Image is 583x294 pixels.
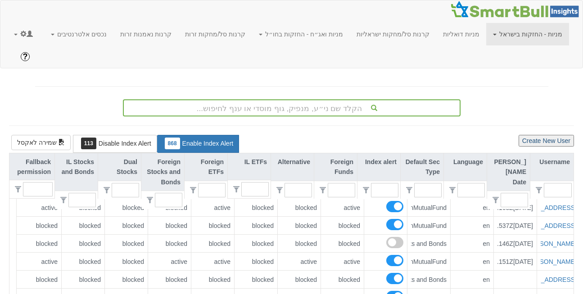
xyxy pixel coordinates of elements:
div: blocked [65,257,101,266]
div: Foreign ETFs [185,153,227,181]
span: 113 [81,138,96,149]
a: Create New User [519,137,574,144]
div: [DATE]T14:02:37.151Z [497,257,533,266]
div: IL Stocks and Bonds [411,239,447,248]
div: blocked [281,239,317,248]
div: en [454,239,490,248]
span: 868 [165,138,180,149]
div: blocked [238,257,274,266]
div: [DATE]T11:39:19.146Z [497,239,533,248]
div: IL Stocks and Bonds [55,153,98,191]
div: active [325,203,360,212]
div: Alternative [271,153,314,181]
div: הקלד שם ני״ע, מנפיק, גוף מוסדי או ענף לחיפוש... [124,100,460,116]
div: blocked [281,275,317,284]
a: ? [14,45,36,68]
div: blocked [281,221,317,230]
button: Create New User [519,135,574,147]
a: מניות - החזקות בישראל [486,23,569,45]
div: IL Stocks and Bonds [411,275,447,284]
div: blocked [152,221,187,230]
div: blocked [65,221,101,230]
div: blocked [20,221,58,230]
button: Enable Index Alert868 [157,135,240,153]
div: Fallback permission [9,153,54,191]
div: en [454,203,490,212]
div: blocked [238,203,274,212]
div: Index alert [357,153,400,181]
div: Dual Stocks [98,153,141,181]
button: שמירה לאקסל [11,135,71,150]
div: en [454,275,490,284]
div: Foreign Funds [314,153,357,181]
div: Language [444,153,487,181]
a: קרנות נאמנות זרות [113,23,179,45]
div: en [454,257,490,266]
a: קרנות סל/מחקות זרות [178,23,252,45]
a: מניות ואג״ח - החזקות בחו״ל [252,23,350,45]
div: active [20,203,58,212]
div: Foreign Stocks and Bonds [141,153,184,191]
div: Username [530,153,574,181]
div: [PERSON_NAME] Date [487,153,530,191]
div: blocked [108,221,144,230]
div: blocked [325,239,360,248]
div: active [325,257,360,266]
img: Smartbull [450,0,583,18]
div: blocked [108,203,144,212]
div: blocked [108,275,144,284]
div: blocked [195,239,230,248]
div: active [195,257,230,266]
div: active [20,257,58,266]
div: blocked [281,203,317,212]
div: active [281,257,317,266]
div: blocked [152,239,187,248]
div: blocked [65,275,101,284]
div: blocked [108,239,144,248]
div: blocked [238,239,274,248]
div: active [195,203,230,212]
div: foreignMutualFund [411,203,447,212]
a: מניות דואליות [436,23,486,45]
span: ? [23,52,28,61]
div: en [454,221,490,230]
button: Disable Index Alert113 [73,135,157,153]
div: blocked [195,221,230,230]
div: [DATE]T13:06:47.537Z [497,221,533,230]
div: blocked [65,239,101,248]
div: blocked [238,275,274,284]
div: blocked [325,275,360,284]
div: foreignMutualFund [411,221,447,230]
div: blocked [20,239,58,248]
div: blocked [238,221,274,230]
a: נכסים אלטרנטיבים [44,23,113,45]
div: blocked [108,257,144,266]
a: קרנות סל/מחקות ישראליות [350,23,436,45]
div: blocked [152,275,187,284]
div: foreignMutualFund [411,257,447,266]
div: Default Sec Type [401,153,443,181]
div: IL ETFs [228,153,271,170]
div: blocked [195,275,230,284]
div: blocked [20,275,58,284]
div: blocked [325,221,360,230]
div: active [152,257,187,266]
